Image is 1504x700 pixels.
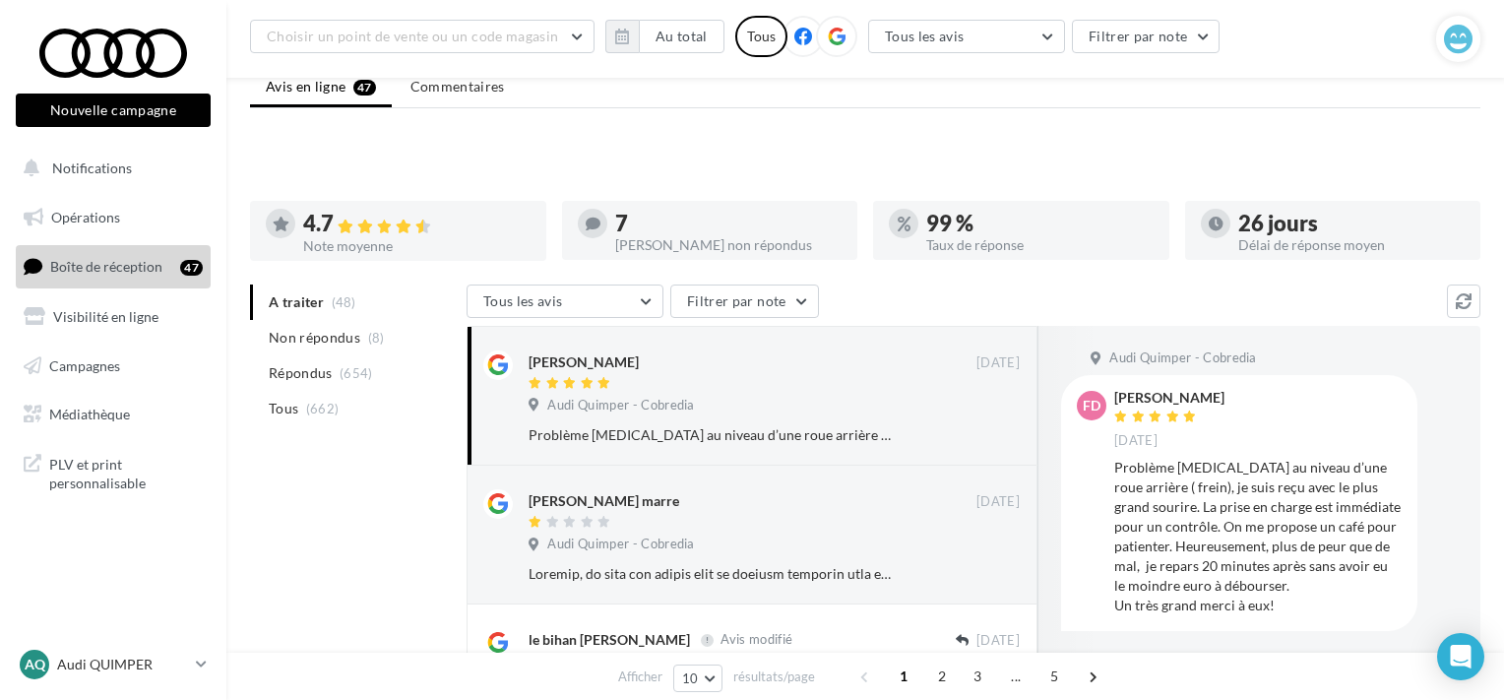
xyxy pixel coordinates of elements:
[1038,661,1070,692] span: 5
[12,245,215,287] a: Boîte de réception47
[605,20,724,53] button: Au total
[12,346,215,387] a: Campagnes
[529,630,690,650] div: le bihan [PERSON_NAME]
[670,285,819,318] button: Filtrer par note
[926,661,958,692] span: 2
[1238,213,1466,234] div: 26 jours
[1000,661,1032,692] span: ...
[303,213,531,235] div: 4.7
[269,399,298,418] span: Tous
[1072,20,1221,53] button: Filtrer par note
[1109,350,1256,367] span: Audi Quimper - Cobredia
[1238,238,1466,252] div: Délai de réponse moyen
[12,148,207,189] button: Notifications
[615,213,843,234] div: 7
[1083,396,1100,415] span: Fd
[51,209,120,225] span: Opérations
[49,406,130,422] span: Médiathèque
[368,330,385,346] span: (8)
[733,668,815,686] span: résultats/page
[306,401,340,416] span: (662)
[410,77,505,96] span: Commentaires
[12,443,215,501] a: PLV et print personnalisable
[529,491,679,511] div: [PERSON_NAME] marre
[16,94,211,127] button: Nouvelle campagne
[269,328,360,348] span: Non répondus
[49,356,120,373] span: Campagnes
[976,632,1020,650] span: [DATE]
[303,239,531,253] div: Note moyenne
[976,493,1020,511] span: [DATE]
[1437,633,1484,680] div: Open Intercom Messenger
[250,20,595,53] button: Choisir un point de vente ou un code magasin
[340,365,373,381] span: (654)
[12,296,215,338] a: Visibilité en ligne
[682,670,699,686] span: 10
[529,425,892,445] div: Problème [MEDICAL_DATA] au niveau d’une roue arrière ( frein), je suis reçu avec le plus grand so...
[483,292,563,309] span: Tous les avis
[926,238,1154,252] div: Taux de réponse
[962,661,993,692] span: 3
[25,655,45,674] span: AQ
[547,536,694,553] span: Audi Quimper - Cobredia
[50,258,162,275] span: Boîte de réception
[1114,391,1224,405] div: [PERSON_NAME]
[1114,458,1402,615] div: Problème [MEDICAL_DATA] au niveau d’une roue arrière ( frein), je suis reçu avec le plus grand so...
[926,213,1154,234] div: 99 %
[12,197,215,238] a: Opérations
[529,564,892,584] div: Loremip, do sita con adipis elit se doeiusm temporin utla etdo m’aliquae ad m’veniamquisn exe ull...
[639,20,724,53] button: Au total
[618,668,662,686] span: Afficher
[1114,432,1158,450] span: [DATE]
[547,397,694,414] span: Audi Quimper - Cobredia
[269,363,333,383] span: Répondus
[12,394,215,435] a: Médiathèque
[885,28,965,44] span: Tous les avis
[673,665,723,692] button: 10
[721,632,792,648] span: Avis modifié
[267,28,558,44] span: Choisir un point de vente ou un code magasin
[467,285,663,318] button: Tous les avis
[16,646,211,683] a: AQ Audi QUIMPER
[735,16,787,57] div: Tous
[529,352,639,372] div: [PERSON_NAME]
[180,260,203,276] div: 47
[49,451,203,493] span: PLV et print personnalisable
[52,159,132,176] span: Notifications
[868,20,1065,53] button: Tous les avis
[615,238,843,252] div: [PERSON_NAME] non répondus
[57,655,188,674] p: Audi QUIMPER
[888,661,919,692] span: 1
[976,354,1020,372] span: [DATE]
[53,308,158,325] span: Visibilité en ligne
